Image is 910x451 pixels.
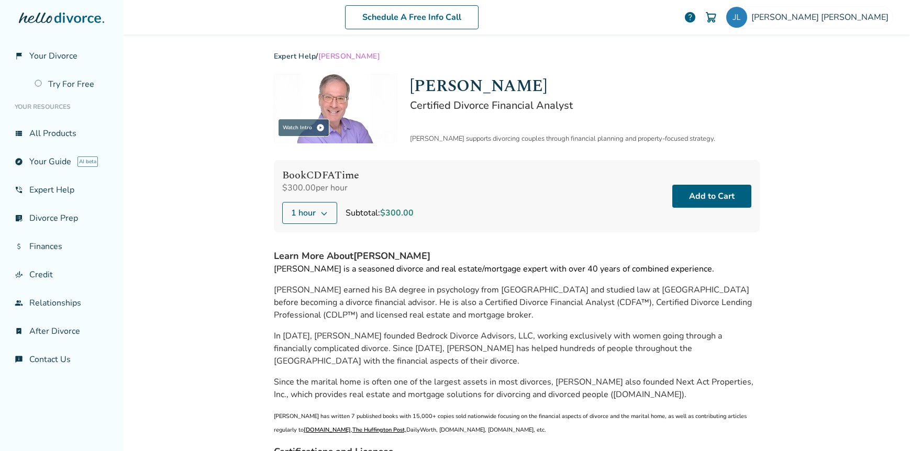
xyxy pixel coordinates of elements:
a: bookmark_checkAfter Divorce [8,319,115,343]
span: $300.00 [380,207,414,219]
span: [PERSON_NAME] [PERSON_NAME] [751,12,893,23]
div: / [274,51,760,61]
div: $300.00 per hour [282,182,414,194]
a: chat_infoContact Us [8,347,115,371]
div: Subtotal: [346,207,414,219]
img: Jeff Landers [274,74,397,143]
a: Expert Help [274,51,316,61]
span: [PERSON_NAME] is a seasoned divorce and real estate/mortgage expert with over 40 years of combine... [274,263,714,275]
span: AI beta [77,156,98,167]
div: Watch Intro [278,119,329,137]
p: Since the marital home is often one of the largest assets in most divorces, [PERSON_NAME] also fo... [274,376,760,401]
span: , [351,426,352,434]
span: [PERSON_NAME] has written 7 published books with 15,000+ copies sold nationwide focusing on the f... [274,412,747,434]
span: attach_money [15,242,23,251]
span: explore [15,157,23,166]
p: [PERSON_NAME] earned his BA degree in psychology from [GEOGRAPHIC_DATA] and studied law at [GEOGR... [274,284,760,321]
span: group [15,299,23,307]
span: [PERSON_NAME] [318,51,380,61]
h4: Learn More About [PERSON_NAME] [274,249,760,263]
div: [PERSON_NAME] supports divorcing couples through financial planning and property-focused strategy. [410,134,760,143]
a: phone_in_talkExpert Help [8,178,115,202]
a: groupRelationships [8,291,115,315]
img: landers@nextactproperties.com [726,7,747,28]
a: flag_2Your Divorce [8,44,115,68]
h2: Certified Divorce Financial Analyst [410,98,760,112]
span: finance_mode [15,270,23,279]
li: Your Resources [8,96,115,117]
a: attach_moneyFinances [8,234,115,258]
span: DailyWorth, [DOMAIN_NAME], [DOMAIN_NAME], etc. [406,426,546,434]
span: view_list [15,129,23,138]
a: exploreYour GuideAI beta [8,150,115,174]
h4: Book CDFA Time [282,168,414,182]
a: Try For Free [28,72,115,96]
span: list_alt_check [15,214,23,222]
a: help [684,11,696,24]
p: In [DATE], [PERSON_NAME] founded Bedrock Divorce Advisors, LLC, working exclusively with women go... [274,330,760,367]
iframe: Chat Widget [858,401,910,451]
span: 1 hour [291,207,316,219]
button: Add to Cart [672,185,751,208]
span: play_circle [316,123,325,132]
span: phone_in_talk [15,186,23,194]
a: The Huffington Post, [352,426,406,434]
a: view_listAll Products [8,121,115,145]
span: Your Divorce [29,50,77,62]
span: flag_2 [15,52,23,60]
a: finance_modeCredit [8,263,115,287]
a: Schedule A Free Info Call [345,5,479,29]
h1: [PERSON_NAME] [410,74,760,98]
span: chat_info [15,355,23,364]
img: Cart [705,11,717,24]
a: list_alt_checkDivorce Prep [8,206,115,230]
span: bookmark_check [15,327,23,335]
a: [DOMAIN_NAME] [304,426,351,434]
button: 1 hour [282,202,337,224]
